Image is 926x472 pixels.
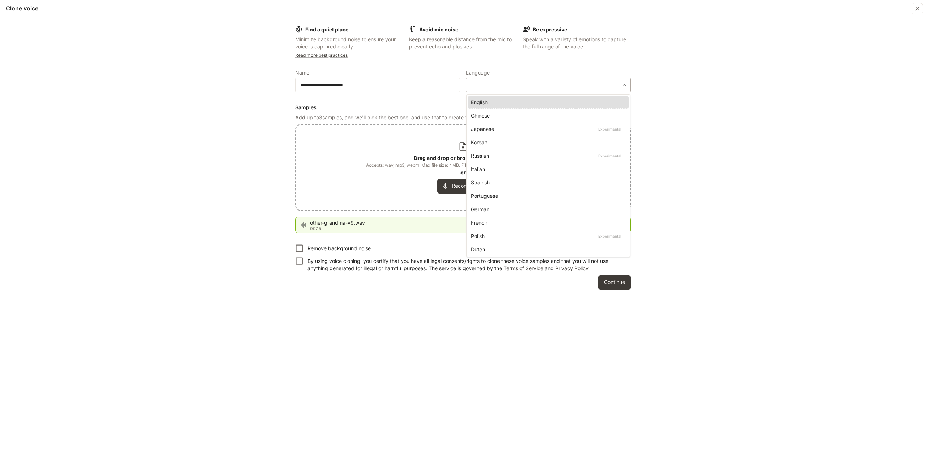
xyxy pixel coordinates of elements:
[471,152,623,160] div: Russian
[597,126,623,132] p: Experimental
[471,179,623,186] div: Spanish
[471,219,623,226] div: French
[471,165,623,173] div: Italian
[471,139,623,146] div: Korean
[597,153,623,159] p: Experimental
[597,233,623,239] p: Experimental
[471,98,623,106] div: English
[471,112,623,119] div: Chinese
[471,192,623,200] div: Portuguese
[471,246,623,253] div: Dutch
[471,232,623,240] div: Polish
[471,125,623,133] div: Japanese
[471,205,623,213] div: German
